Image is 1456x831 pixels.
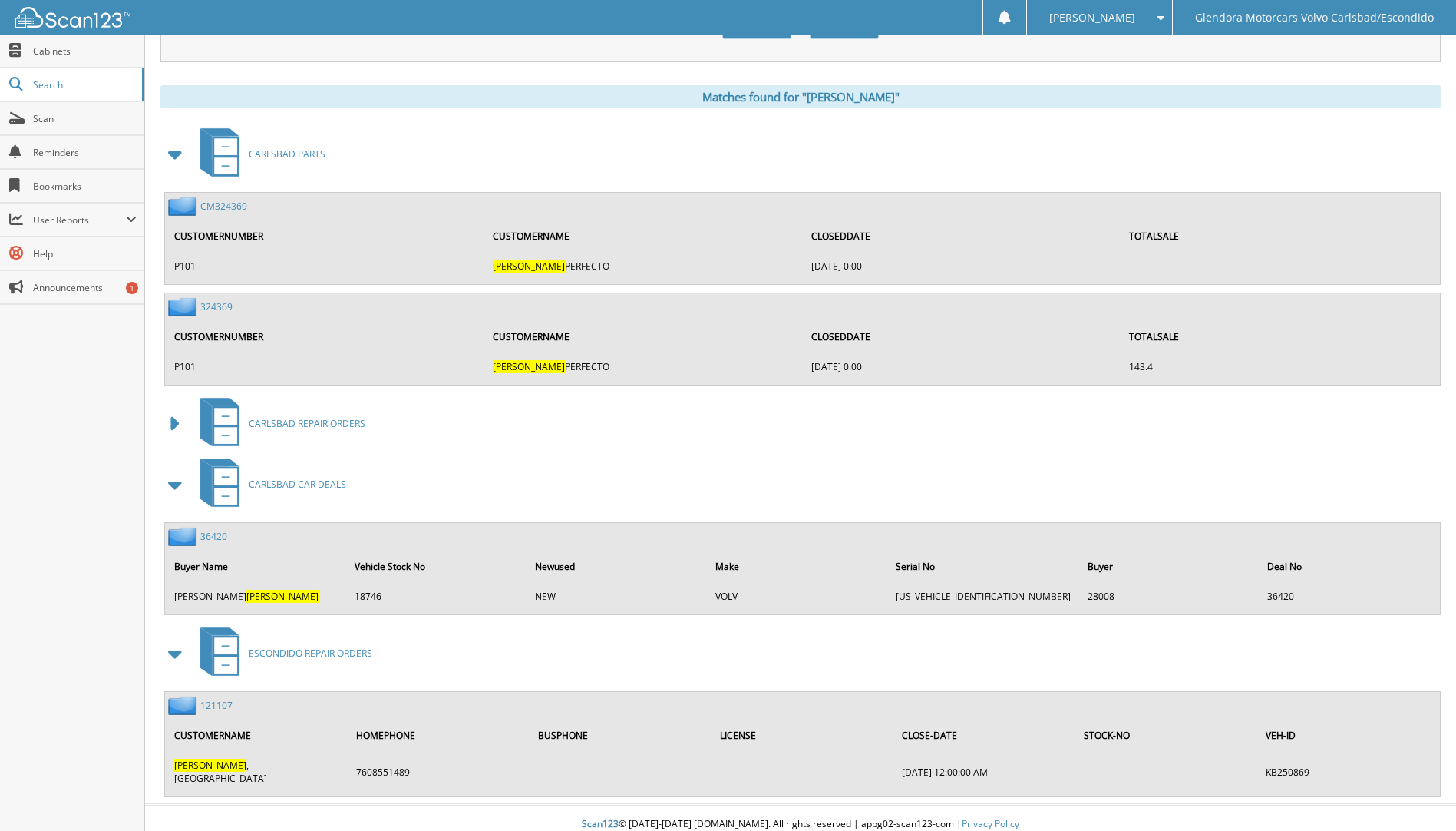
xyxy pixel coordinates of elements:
span: User Reports [33,214,126,227]
span: [PERSON_NAME] [1049,13,1135,22]
img: folder2.png [168,696,200,715]
span: CARLSBAD PARTS [249,147,325,161]
th: LICENSE [712,720,893,751]
div: Matches found for "[PERSON_NAME]" [160,85,1441,108]
a: CARLSBAD PARTS [191,124,325,184]
img: scan123-logo-white.svg [15,7,130,28]
td: [DATE] 12:00:00 AM [894,753,1075,791]
span: ESCONDIDO REPAIR ORDERS [249,647,372,660]
a: Privacy Policy [962,817,1019,830]
td: PERFECTO [485,253,802,279]
img: folder2.png [168,527,200,546]
span: Glendora Motorcars Volvo Carlsbad/Escondido [1195,13,1434,22]
th: Buyer Name [167,551,345,582]
th: Buyer [1080,551,1259,582]
th: CLOSEDDATE [804,220,1121,252]
span: Bookmarks [33,180,137,193]
span: Cabinets [33,45,137,58]
a: CARLSBAD REPAIR ORDERS [191,393,365,454]
th: CLOSE-DATE [894,720,1075,751]
th: CUSTOMERNUMBER [167,220,484,252]
th: HOMEPHONE [348,720,529,751]
span: Scan [33,112,137,125]
th: VEH-ID [1258,720,1438,751]
th: CLOSEDDATE [804,321,1121,353]
td: -- [712,753,893,791]
span: [PERSON_NAME] [246,590,319,603]
td: [DATE] 0:00 [804,354,1121,379]
img: folder2.png [168,197,200,216]
th: Newused [527,551,706,582]
th: CUSTOMERNUMBER [167,321,484,353]
span: Reminders [33,146,137,159]
th: Vehicle Stock No [347,551,526,582]
span: [PERSON_NAME] [174,759,246,772]
th: TOTALSALE [1121,321,1438,353]
span: Announcements [33,281,137,294]
td: NEW [527,584,706,609]
td: [DATE] 0:00 [804,253,1121,279]
th: Make [708,551,886,582]
th: Deal No [1260,551,1438,582]
a: CM324369 [200,200,247,213]
span: CARLSBAD REPAIR ORDERS [249,417,365,430]
td: -- [1121,253,1438,279]
td: 143.4 [1121,354,1438,379]
a: 36420 [200,530,227,543]
td: -- [530,753,711,791]
span: Search [33,78,134,91]
a: 324369 [200,300,233,313]
div: 1 [126,282,138,294]
th: TOTALSALE [1121,220,1438,252]
th: CUSTOMERNAME [485,321,802,353]
td: KB250869 [1258,753,1438,791]
img: folder2.png [168,297,200,316]
span: [PERSON_NAME] [493,360,565,373]
a: 121107 [200,699,233,712]
td: -- [1076,753,1256,791]
a: ESCONDIDO REPAIR ORDERS [191,623,372,684]
span: Scan123 [582,817,619,830]
td: VOLV [708,584,886,609]
td: P101 [167,354,484,379]
th: Serial No [888,551,1078,582]
td: [PERSON_NAME] [167,584,345,609]
td: P101 [167,253,484,279]
td: [US_VEHICLE_IDENTIFICATION_NUMBER] [888,584,1078,609]
th: CUSTOMERNAME [167,720,347,751]
iframe: Chat Widget [1379,757,1456,831]
span: [PERSON_NAME] [493,260,565,273]
td: ,[GEOGRAPHIC_DATA] [167,753,347,791]
th: CUSTOMERNAME [485,220,802,252]
span: CARLSBAD CAR DEALS [249,478,346,491]
td: PERFECTO [485,354,802,379]
th: STOCK-NO [1076,720,1256,751]
span: Help [33,247,137,260]
td: 36420 [1260,584,1438,609]
a: CARLSBAD CAR DEALS [191,454,346,515]
td: 18746 [347,584,526,609]
th: BUSPHONE [530,720,711,751]
td: 7608551489 [348,753,529,791]
td: 28008 [1080,584,1259,609]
